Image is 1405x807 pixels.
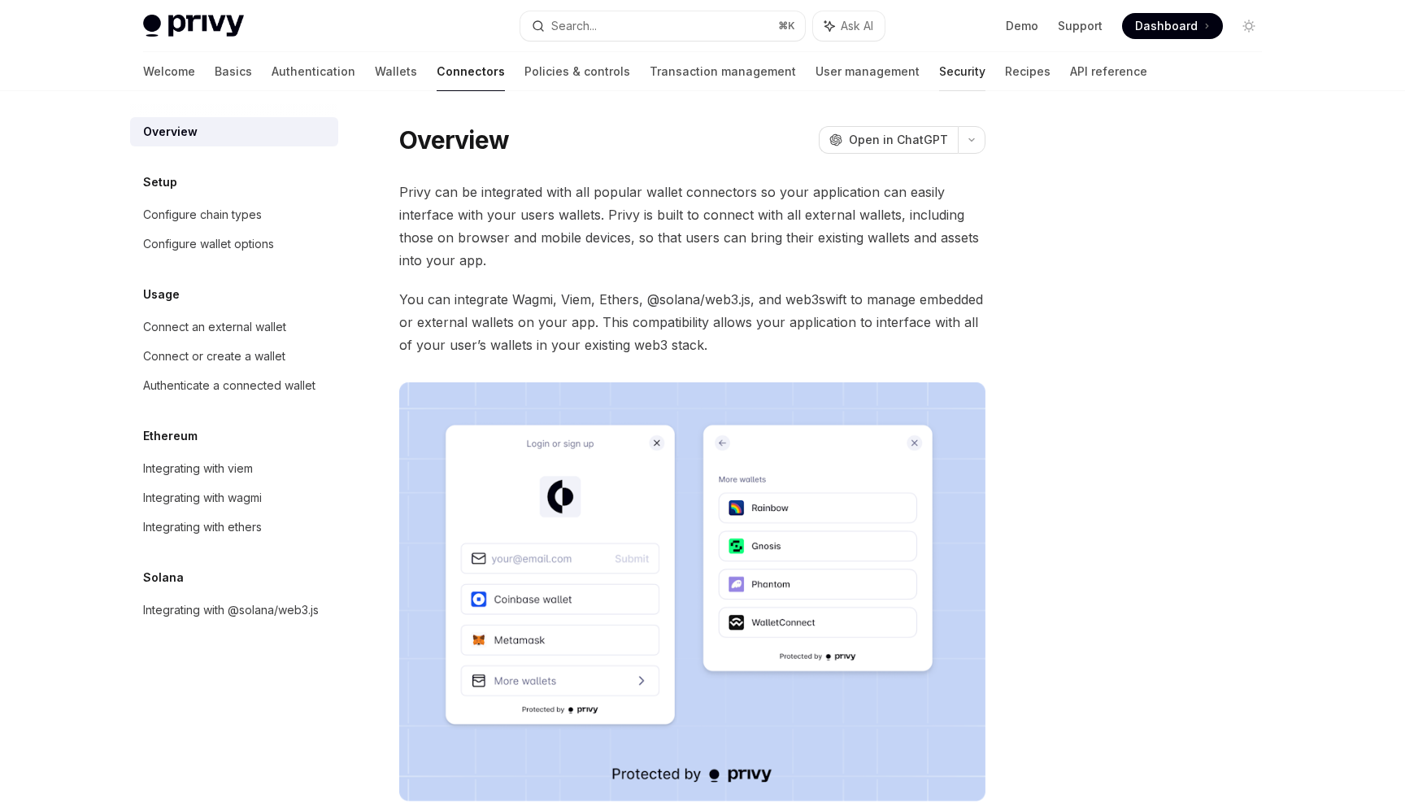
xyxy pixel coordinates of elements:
a: Connect an external wallet [130,312,338,342]
img: Connectors3 [399,382,985,801]
a: Integrating with viem [130,454,338,483]
a: Recipes [1005,52,1050,91]
a: Policies & controls [524,52,630,91]
a: Demo [1006,18,1038,34]
a: Configure chain types [130,200,338,229]
a: Support [1058,18,1103,34]
span: Ask AI [841,18,873,34]
span: Dashboard [1135,18,1198,34]
div: Integrating with @solana/web3.js [143,600,319,620]
a: Transaction management [650,52,796,91]
a: Connect or create a wallet [130,342,338,371]
div: Connect or create a wallet [143,347,285,366]
div: Authenticate a connected wallet [143,376,315,395]
div: Integrating with viem [143,459,253,478]
a: Security [939,52,985,91]
h5: Usage [143,285,180,304]
a: API reference [1070,52,1147,91]
a: Configure wallet options [130,229,338,259]
div: Configure wallet options [143,234,274,254]
a: Connectors [437,52,505,91]
a: Integrating with ethers [130,513,338,542]
a: Integrating with @solana/web3.js [130,595,338,625]
a: User management [816,52,920,91]
button: Search...⌘K [520,11,805,41]
div: Search... [551,16,597,36]
a: Overview [130,117,338,146]
div: Connect an external wallet [143,317,286,337]
a: Authentication [272,52,355,91]
div: Integrating with wagmi [143,488,262,508]
button: Open in ChatGPT [819,126,958,154]
div: Configure chain types [143,205,262,225]
span: Privy can be integrated with all popular wallet connectors so your application can easily interfa... [399,181,985,272]
a: Welcome [143,52,195,91]
span: You can integrate Wagmi, Viem, Ethers, @solana/web3.js, and web3swift to manage embedded or exter... [399,288,985,356]
button: Toggle dark mode [1236,13,1262,39]
a: Basics [215,52,252,91]
span: ⌘ K [778,20,795,33]
h1: Overview [399,125,509,155]
a: Dashboard [1122,13,1223,39]
button: Ask AI [813,11,885,41]
a: Wallets [375,52,417,91]
div: Overview [143,122,198,142]
h5: Ethereum [143,426,198,446]
a: Integrating with wagmi [130,483,338,513]
a: Authenticate a connected wallet [130,371,338,400]
h5: Setup [143,172,177,192]
span: Open in ChatGPT [849,132,948,148]
img: light logo [143,15,244,37]
h5: Solana [143,568,184,587]
div: Integrating with ethers [143,517,262,537]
